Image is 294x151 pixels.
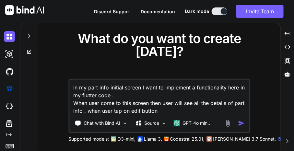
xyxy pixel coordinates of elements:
[5,5,44,15] img: Bind AI
[69,80,249,115] textarea: In my part info initial screen I want to implement a functionality here in my flutter code . When...
[161,121,167,126] img: Pick Models
[144,136,162,142] p: Llama 3,
[122,121,128,126] img: Pick Tools
[206,136,212,142] img: claude
[238,120,245,127] img: icon
[170,136,205,142] p: Codestral 25.01,
[278,136,283,142] img: claude
[236,5,284,18] button: Invite Team
[4,101,15,112] img: cloudideIcon
[84,120,120,126] p: Chat with Bind AI
[141,8,175,15] button: Documentation
[68,136,109,142] p: Supported models:
[94,8,131,15] button: Discord Support
[4,49,15,60] img: darkAi-studio
[111,136,116,142] img: GPT-4
[4,84,15,95] img: premium
[94,9,131,14] span: Discord Support
[4,66,15,77] img: githubDark
[4,31,15,42] img: darkChat
[224,120,231,127] img: attachment
[182,120,210,126] p: GPT-4o min..
[144,120,159,126] p: Source
[117,136,135,142] p: O3-mini,
[164,137,169,141] img: Mistral-AI
[213,136,276,142] p: [PERSON_NAME] 3.7 Sonnet,
[173,120,180,126] img: GPT-4o mini
[185,8,209,15] span: Dark mode
[141,9,175,14] span: Documentation
[137,136,143,142] img: Llama2
[78,30,241,59] span: What do you want to create [DATE]?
